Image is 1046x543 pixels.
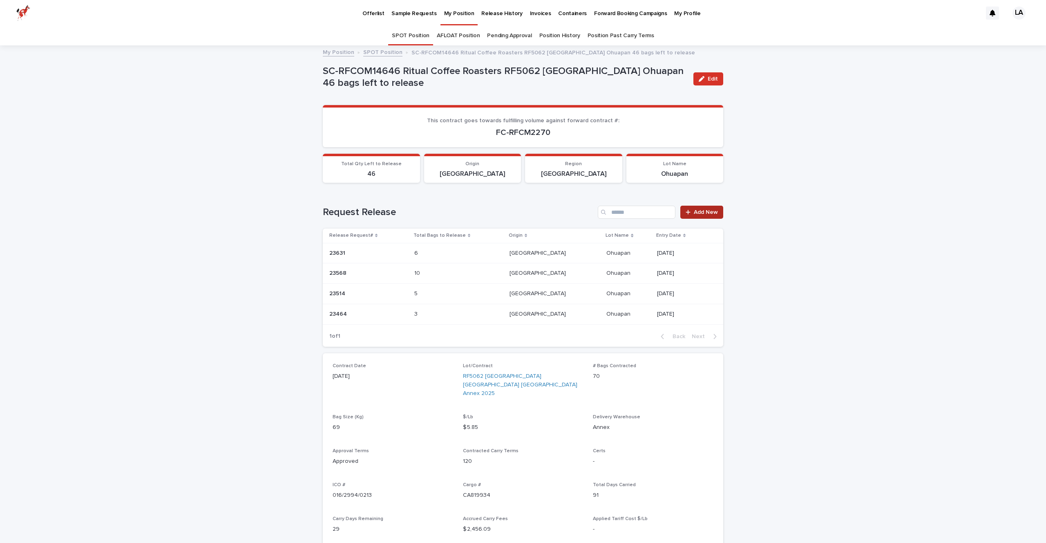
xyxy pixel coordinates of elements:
span: Delivery Warehouse [593,415,640,420]
p: 6 [414,248,420,257]
p: 69 [333,423,453,432]
p: 1 of 1 [323,326,347,346]
p: - [593,457,713,466]
a: SPOT Position [363,47,402,56]
img: zttTXibQQrCfv9chImQE [16,5,30,21]
span: Back [668,334,685,339]
p: $ 2,456.09 [463,525,583,534]
a: SPOT Position [392,26,429,45]
a: AFLOAT Position [437,26,480,45]
p: 10 [414,268,422,277]
span: Contract Date [333,363,366,368]
a: RF5062 [GEOGRAPHIC_DATA] [GEOGRAPHIC_DATA] [GEOGRAPHIC_DATA] Annex 2025 [463,372,583,397]
span: $/Lb [463,415,473,420]
p: Approved [333,457,453,466]
span: Applied Tariff Cost $/Lb [593,516,648,521]
p: [GEOGRAPHIC_DATA] [510,248,568,257]
a: Position Past Carry Terms [588,26,654,45]
tr: 2351423514 55 [GEOGRAPHIC_DATA][GEOGRAPHIC_DATA] OhuapanOhuapan [DATE] [323,284,723,304]
a: Pending Approval [487,26,532,45]
span: Carry Days Remaining [333,516,383,521]
p: [DATE] [657,290,710,297]
button: Back [654,333,688,340]
p: [GEOGRAPHIC_DATA] [510,289,568,297]
span: Next [692,334,710,339]
span: Region [565,162,582,166]
p: 120 [463,457,583,466]
p: [DATE] [657,311,710,318]
h1: Request Release [323,206,595,218]
p: Origin [509,231,523,240]
p: 46 [328,170,415,178]
p: 23514 [329,289,347,297]
p: Total Bags to Release [413,231,466,240]
p: 5 [414,289,419,297]
button: Next [688,333,723,340]
p: 70 [593,372,713,381]
p: [GEOGRAPHIC_DATA] [510,268,568,277]
a: Position History [539,26,580,45]
p: Ohuapan [606,268,632,277]
a: Add New [680,206,723,219]
p: 23568 [329,268,348,277]
span: Total Days Carried [593,482,636,487]
span: Add New [694,209,718,215]
p: CA819934 [463,491,583,500]
p: [DATE] [657,270,710,277]
input: Search [598,206,675,219]
p: $ 5.85 [463,423,583,432]
p: Release Request# [329,231,373,240]
p: FC-RFCM2270 [333,128,713,137]
span: Origin [465,162,479,166]
tr: 2356823568 1010 [GEOGRAPHIC_DATA][GEOGRAPHIC_DATA] OhuapanOhuapan [DATE] [323,263,723,284]
p: [DATE] [333,372,453,381]
p: 23631 [329,248,347,257]
p: SC-RFCOM14646 Ritual Coffee Roasters RF5062 [GEOGRAPHIC_DATA] Ohuapan 46 bags left to release [411,47,695,56]
span: Accrued Carry Fees [463,516,508,521]
p: 3 [414,309,419,318]
button: Edit [693,72,723,85]
span: Lot Name [663,162,686,166]
span: Total Qty Left to Release [341,162,402,166]
p: Ohuapan [606,309,632,318]
span: # Bags Contracted [593,363,636,368]
tr: 2363123631 66 [GEOGRAPHIC_DATA][GEOGRAPHIC_DATA] OhuapanOhuapan [DATE] [323,243,723,263]
p: [GEOGRAPHIC_DATA] [429,170,516,178]
p: 29 [333,525,453,534]
p: Entry Date [656,231,681,240]
p: 23464 [329,309,349,318]
p: Lot Name [606,231,629,240]
p: [GEOGRAPHIC_DATA] [510,309,568,318]
a: My Position [323,47,354,56]
span: Certs [593,449,606,453]
p: Ohuapan [606,248,632,257]
span: This contract goes towards fulfilling volume against forward contract #: [427,118,619,123]
span: Lot/Contract [463,363,493,368]
p: [DATE] [657,250,710,257]
span: Cargo # [463,482,481,487]
p: [GEOGRAPHIC_DATA] [530,170,617,178]
span: Approval Terms [333,449,369,453]
p: 016/2994/0213 [333,491,453,500]
span: ICO # [333,482,345,487]
div: LA [1012,7,1026,20]
p: SC-RFCOM14646 Ritual Coffee Roasters RF5062 [GEOGRAPHIC_DATA] Ohuapan 46 bags left to release [323,65,687,89]
span: Contracted Carry Terms [463,449,519,453]
span: Bag Size (Kg) [333,415,364,420]
p: 91 [593,491,713,500]
p: Ohuapan [631,170,719,178]
p: - [593,525,713,534]
tr: 2346423464 33 [GEOGRAPHIC_DATA][GEOGRAPHIC_DATA] OhuapanOhuapan [DATE] [323,304,723,324]
p: Ohuapan [606,289,632,297]
p: Annex [593,423,713,432]
span: Edit [708,76,718,82]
